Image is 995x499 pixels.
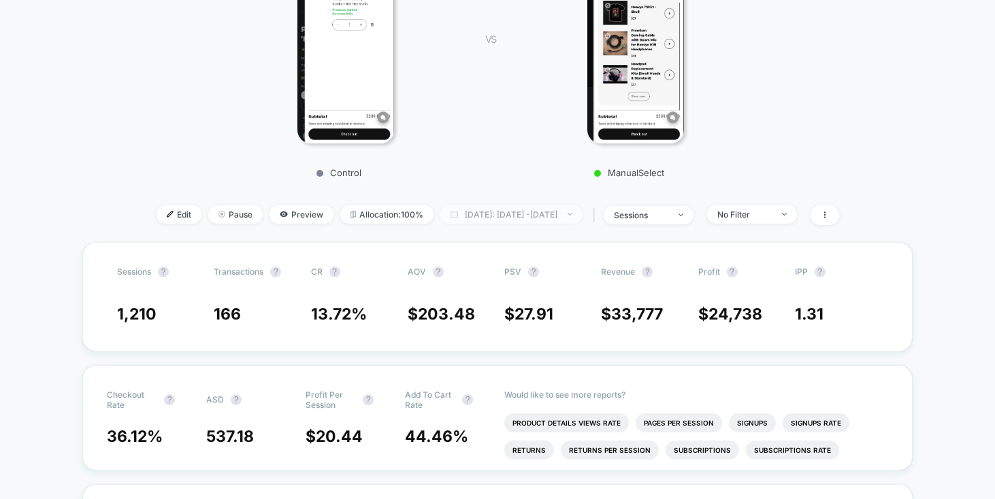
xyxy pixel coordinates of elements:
span: $ [504,305,553,324]
span: Edit [157,205,201,224]
span: Sessions [117,266,151,277]
span: IPP [795,266,808,277]
button: ? [815,266,826,277]
span: Pause [208,205,263,224]
span: 44.46 % [405,427,468,446]
div: sessions [614,210,668,220]
span: 203.48 [418,305,475,324]
button: ? [231,394,242,405]
li: Signups Rate [783,413,849,432]
span: 1.31 [795,305,823,324]
li: Subscriptions [666,441,739,460]
li: Signups [729,413,776,432]
li: Product Details Views Rate [504,413,629,432]
span: Preview [270,205,333,224]
button: ? [329,266,340,277]
span: $ [698,305,762,324]
p: Would like to see more reports? [504,390,888,400]
span: 13.72 % [311,305,367,324]
span: Profit [698,266,720,277]
div: No Filter [717,209,772,220]
button: ? [158,266,169,277]
span: 537.18 [206,427,254,446]
span: 24,738 [708,305,762,324]
span: 1,210 [117,305,157,324]
span: Allocation: 100% [340,205,434,224]
img: calendar [451,211,458,218]
span: 36.12 % [107,427,163,446]
span: Checkout Rate [107,390,157,410]
button: ? [363,394,374,405]
li: Pages Per Session [636,413,722,432]
button: ? [270,266,281,277]
li: Returns [504,441,554,460]
span: AOV [408,266,426,277]
img: rebalance [350,211,356,218]
span: Add To Cart Rate [405,390,455,410]
p: ManualSelect [510,167,748,178]
img: end [568,213,572,216]
span: Profit Per Session [306,390,356,410]
span: VS [485,33,496,45]
button: ? [164,394,175,405]
button: ? [727,266,738,277]
span: CR [311,266,323,277]
img: end [679,213,683,216]
span: $ [306,427,363,446]
button: ? [528,266,539,277]
span: $ [408,305,475,324]
span: Transactions [214,266,263,277]
img: edit [167,211,174,218]
img: end [218,211,225,218]
li: Returns Per Session [561,441,659,460]
span: Revenue [601,266,635,277]
span: PSV [504,266,521,277]
span: 27.91 [515,305,553,324]
button: ? [642,266,653,277]
span: 166 [214,305,241,324]
span: | [589,205,604,225]
p: Control [220,167,458,178]
span: 33,777 [611,305,663,324]
li: Subscriptions Rate [746,441,839,460]
img: end [782,213,787,216]
span: $ [601,305,663,324]
span: 20.44 [316,427,363,446]
span: ASD [206,394,224,405]
button: ? [462,394,473,405]
span: [DATE]: [DATE] - [DATE] [440,205,583,224]
button: ? [433,266,444,277]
